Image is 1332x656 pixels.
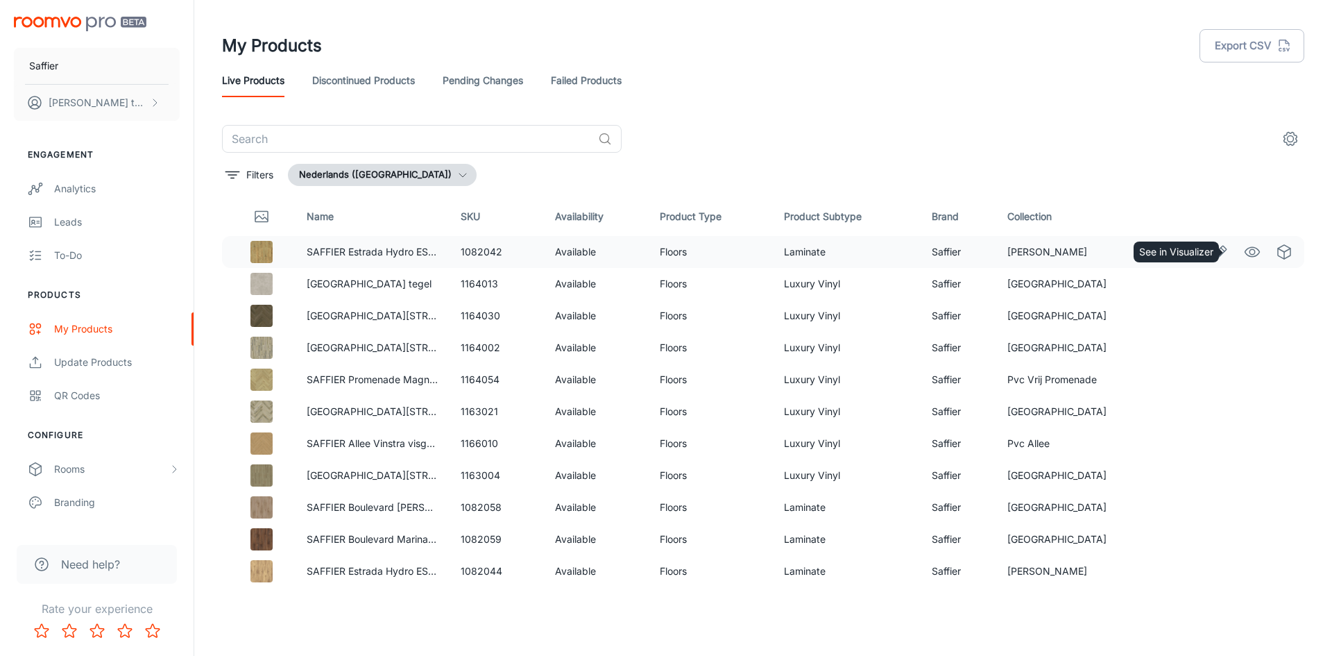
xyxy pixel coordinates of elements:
th: Name [296,197,450,236]
div: Texts [54,528,180,544]
td: Luxury Vinyl [773,364,921,396]
button: Nederlands ([GEOGRAPHIC_DATA]) [288,164,477,186]
th: Availability [544,197,649,236]
td: Luxury Vinyl [773,428,921,460]
td: Laminate [773,587,921,619]
td: Saffier [921,300,996,332]
td: Laminate [773,523,921,555]
td: Available [544,523,649,555]
td: Saffier [921,460,996,491]
span: Need help? [61,556,120,573]
button: Rate 2 star [55,617,83,645]
button: settings [1276,125,1304,153]
div: Leads [54,215,180,230]
th: SKU [450,197,544,236]
td: Laminate [773,491,921,523]
td: [GEOGRAPHIC_DATA] [996,332,1150,364]
td: [GEOGRAPHIC_DATA] [996,460,1150,491]
a: [GEOGRAPHIC_DATA][STREET_ADDRESS] visgraat [307,310,537,321]
td: Saffier [921,268,996,300]
td: 1082058 [450,491,544,523]
td: Saffier [921,523,996,555]
button: Rate 4 star [111,617,139,645]
a: SAFFIER Estrada Hydro EST436H [GEOGRAPHIC_DATA] [307,246,561,258]
td: Floors [649,236,773,268]
td: 1163021 [450,396,544,428]
div: QR Codes [54,388,180,403]
td: Available [544,300,649,332]
a: [GEOGRAPHIC_DATA][STREET_ADDRESS] visgraat [307,405,537,417]
td: Luxury Vinyl [773,300,921,332]
button: filter [222,164,277,186]
td: [PERSON_NAME] [996,236,1150,268]
th: Brand [921,197,996,236]
div: Branding [54,495,180,510]
td: [PERSON_NAME] [996,587,1150,619]
td: Available [544,428,649,460]
a: See in Visualizer [1240,240,1264,264]
div: To-do [54,248,180,263]
td: Laminate [773,555,921,587]
td: Saffier [921,428,996,460]
p: Saffier [29,58,58,74]
p: Filters [246,167,273,183]
td: Floors [649,300,773,332]
a: SAFFIER Boulevard [PERSON_NAME] plank [307,501,504,513]
td: 1164054 [450,364,544,396]
a: SAFFIER Boulevard Marina plank [307,533,456,545]
td: [GEOGRAPHIC_DATA] [996,268,1150,300]
td: Luxury Vinyl [773,460,921,491]
a: Edit [1209,240,1232,264]
td: [GEOGRAPHIC_DATA] [996,523,1150,555]
a: SAFFIER Estrada Hydro EST533H [GEOGRAPHIC_DATA] [307,565,561,577]
td: 1166010 [450,428,544,460]
td: [GEOGRAPHIC_DATA] [996,300,1150,332]
td: Floors [649,555,773,587]
td: Floors [649,428,773,460]
button: [PERSON_NAME] ten Broeke [14,85,180,121]
a: [GEOGRAPHIC_DATA] tegel [307,278,432,289]
td: Floors [649,587,773,619]
input: Search [222,125,592,153]
button: Rate 5 star [139,617,166,645]
td: 1082043 [450,587,544,619]
a: Pending Changes [443,64,523,97]
td: Available [544,555,649,587]
td: Luxury Vinyl [773,332,921,364]
td: Available [544,491,649,523]
td: 1163004 [450,460,544,491]
td: Floors [649,332,773,364]
button: Rate 1 star [28,617,55,645]
td: Saffier [921,491,996,523]
td: 1082042 [450,236,544,268]
td: Saffier [921,587,996,619]
div: Update Products [54,355,180,370]
a: [GEOGRAPHIC_DATA][STREET_ADDRESS] Plak plank [307,469,547,481]
td: Saffier [921,332,996,364]
td: Available [544,460,649,491]
td: Saffier [921,396,996,428]
h1: My Products [222,33,322,58]
a: See in Virtual Samples [1272,240,1296,264]
td: Available [544,332,649,364]
td: Available [544,396,649,428]
a: Live Products [222,64,284,97]
td: Saffier [921,236,996,268]
td: Available [544,587,649,619]
div: My Products [54,321,180,337]
a: Failed Products [551,64,622,97]
div: Rooms [54,462,169,477]
button: Rate 3 star [83,617,111,645]
td: [GEOGRAPHIC_DATA] [996,396,1150,428]
p: Rate your experience [11,600,182,617]
a: SAFFIER Promenade Magnolia Klik visgraat [307,373,503,385]
td: Laminate [773,236,921,268]
td: Luxury Vinyl [773,268,921,300]
td: 1082044 [450,555,544,587]
td: Floors [649,491,773,523]
td: Floors [649,523,773,555]
td: Saffier [921,364,996,396]
td: 1164002 [450,332,544,364]
td: 1082059 [450,523,544,555]
a: [GEOGRAPHIC_DATA][STREET_ADDRESS] plank [307,342,525,353]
